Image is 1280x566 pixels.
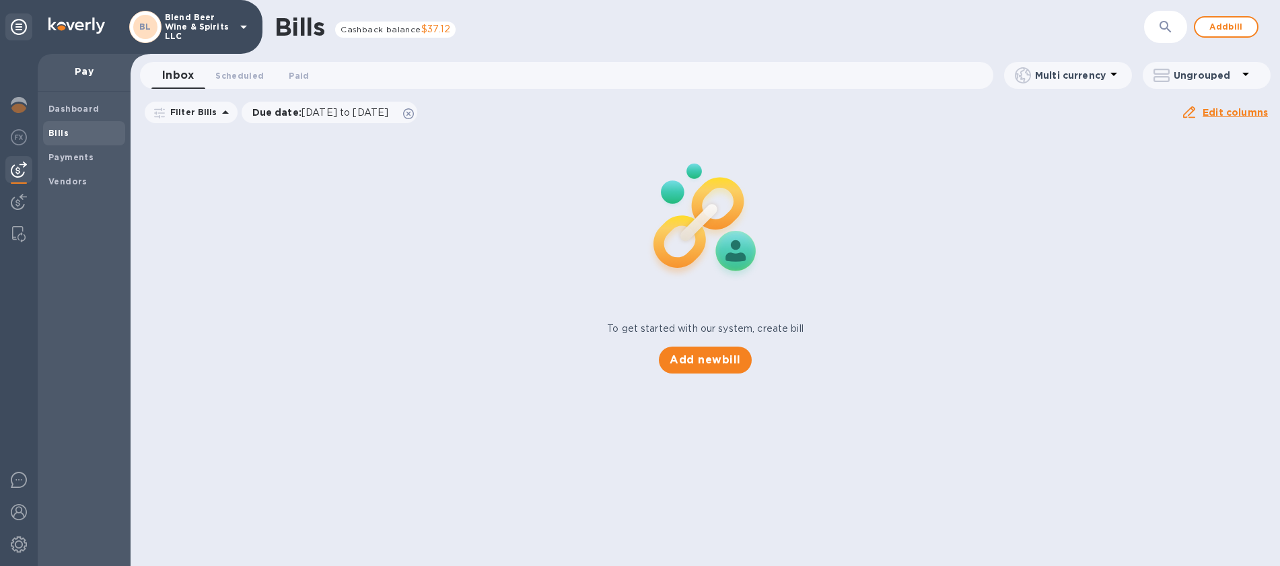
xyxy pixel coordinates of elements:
span: Add new bill [670,352,740,368]
b: Payments [48,152,94,162]
p: Pay [48,65,120,78]
span: Add bill [1206,19,1246,35]
p: Multi currency [1035,69,1106,82]
p: Blend Beer Wine & Spirits LLC [165,13,232,41]
p: Ungrouped [1174,69,1238,82]
span: [DATE] to [DATE] [301,107,388,118]
img: Foreign exchange [11,129,27,145]
b: Dashboard [48,104,100,114]
div: Due date:[DATE] to [DATE] [242,102,418,123]
span: Scheduled [215,69,264,83]
img: Logo [48,17,105,34]
b: BL [139,22,151,32]
h1: Bills [275,13,324,41]
p: To get started with our system, create bill [607,322,804,336]
span: $37.12 [421,24,450,34]
u: Edit columns [1203,107,1268,118]
span: Inbox [162,66,194,85]
div: Unpin categories [5,13,32,40]
button: Add newbill [659,347,751,374]
b: Bills [48,128,69,138]
span: Paid [289,69,309,83]
b: Vendors [48,176,87,186]
button: Addbill [1194,16,1258,38]
span: Cashback balance [341,24,421,34]
p: Filter Bills [165,106,217,118]
p: Due date : [252,106,396,119]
